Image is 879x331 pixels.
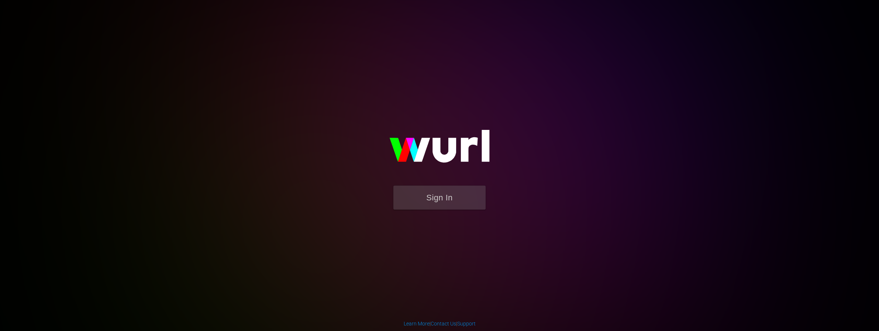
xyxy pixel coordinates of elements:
a: Support [457,321,476,327]
button: Sign In [393,186,486,210]
a: Contact Us [431,321,456,327]
a: Learn More [404,321,430,327]
div: | | [404,320,476,327]
img: wurl-logo-on-black-223613ac3d8ba8fe6dc639794a292ebdb59501304c7dfd60c99c58986ef67473.svg [366,114,513,186]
